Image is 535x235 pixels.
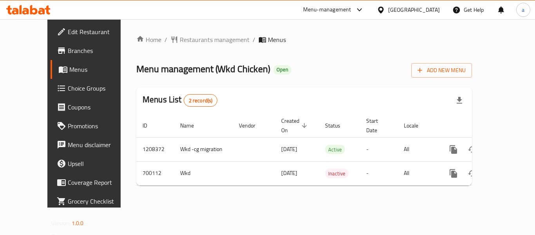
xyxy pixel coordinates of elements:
[184,97,217,104] span: 2 record(s)
[281,144,297,154] span: [DATE]
[51,154,137,173] a: Upsell
[136,35,161,44] a: Home
[68,140,130,149] span: Menu disclaimer
[268,35,286,44] span: Menus
[450,91,469,110] div: Export file
[68,27,130,36] span: Edit Restaurant
[273,66,291,73] span: Open
[51,218,70,228] span: Version:
[303,5,351,15] div: Menu-management
[325,145,345,154] span: Active
[68,102,130,112] span: Coupons
[463,140,482,159] button: Change Status
[522,5,524,14] span: a
[360,161,398,185] td: -
[444,140,463,159] button: more
[51,98,137,117] a: Coupons
[411,63,472,78] button: Add New Menu
[418,66,466,75] span: Add New Menu
[438,114,526,138] th: Actions
[360,137,398,161] td: -
[136,35,472,44] nav: breadcrumb
[398,137,438,161] td: All
[170,35,249,44] a: Restaurants management
[51,79,137,98] a: Choice Groups
[51,22,137,41] a: Edit Restaurant
[325,169,349,178] div: Inactive
[281,116,309,135] span: Created On
[68,46,130,55] span: Branches
[68,159,130,168] span: Upsell
[325,169,349,178] span: Inactive
[68,178,130,187] span: Coverage Report
[388,5,440,14] div: [GEOGRAPHIC_DATA]
[68,197,130,206] span: Grocery Checklist
[239,121,266,130] span: Vendor
[180,35,249,44] span: Restaurants management
[136,161,174,185] td: 700112
[164,35,167,44] li: /
[174,137,233,161] td: Wkd -cg migration
[281,168,297,178] span: [DATE]
[366,116,388,135] span: Start Date
[51,41,137,60] a: Branches
[51,135,137,154] a: Menu disclaimer
[136,60,270,78] span: Menu management ( Wkd Chicken )
[253,35,255,44] li: /
[72,218,84,228] span: 1.0.0
[174,161,233,185] td: Wkd
[51,192,137,211] a: Grocery Checklist
[180,121,204,130] span: Name
[143,121,157,130] span: ID
[143,94,217,107] h2: Menus List
[136,114,526,186] table: enhanced table
[325,121,351,130] span: Status
[51,60,137,79] a: Menus
[404,121,428,130] span: Locale
[51,173,137,192] a: Coverage Report
[398,161,438,185] td: All
[51,117,137,135] a: Promotions
[136,137,174,161] td: 1208372
[68,121,130,131] span: Promotions
[68,84,130,93] span: Choice Groups
[69,65,130,74] span: Menus
[444,164,463,183] button: more
[463,164,482,183] button: Change Status
[273,65,291,75] div: Open
[184,94,218,107] div: Total records count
